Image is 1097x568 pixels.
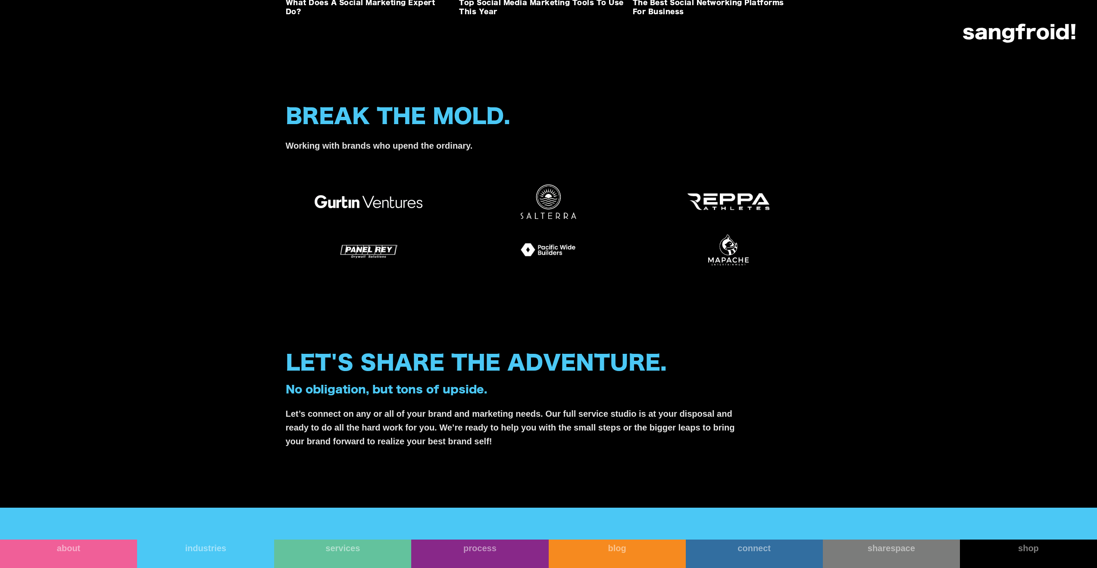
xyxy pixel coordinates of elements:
a: services [274,540,411,568]
div: connect [686,543,823,553]
a: industries [137,540,274,568]
div: blog [549,543,686,553]
a: shop [960,540,1097,568]
h3: No obligation, but tons of upside. [286,384,812,396]
div: services [274,543,411,553]
img: logo [963,24,1075,43]
div: industries [137,543,274,553]
h2: Let's share the adventure. [286,353,812,375]
a: privacy policy [6,168,31,172]
p: Working with brands who upend the ordinary. [286,139,738,153]
div: process [411,543,548,553]
a: blog [549,540,686,568]
div: shop [960,543,1097,553]
a: connect [686,540,823,568]
a: sharespace [823,540,960,568]
p: Let’s connect on any or all of your brand and marketing needs. Our full service studio is at your... [286,407,738,448]
div: sharespace [823,543,960,553]
a: process [411,540,548,568]
h2: Break the Mold. [286,106,812,128]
